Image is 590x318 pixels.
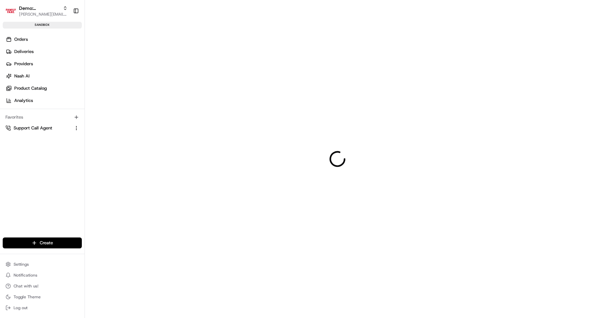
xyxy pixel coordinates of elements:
span: Support Call Agent [14,125,52,131]
img: Demo: Benny [5,5,16,16]
span: Log out [14,305,27,311]
button: Demo: BennyDemo: [PERSON_NAME][PERSON_NAME][EMAIL_ADDRESS][DOMAIN_NAME] [3,3,70,19]
span: Providers [14,61,33,67]
button: Support Call Agent [3,123,82,134]
span: Toggle Theme [14,294,41,300]
button: Toggle Theme [3,292,82,302]
a: Orders [3,34,85,45]
button: Notifications [3,270,82,280]
button: Create [3,237,82,248]
a: Providers [3,58,85,69]
button: [PERSON_NAME][EMAIL_ADDRESS][DOMAIN_NAME] [19,12,68,17]
span: Create [40,240,53,246]
span: Deliveries [14,49,34,55]
a: Support Call Agent [5,125,71,131]
a: Analytics [3,95,85,106]
span: Analytics [14,98,33,104]
a: Product Catalog [3,83,85,94]
span: Nash AI [14,73,30,79]
button: Demo: [PERSON_NAME] [19,5,60,12]
button: Settings [3,260,82,269]
a: Deliveries [3,46,85,57]
span: Chat with us! [14,283,38,289]
a: Nash AI [3,71,85,82]
span: Notifications [14,272,37,278]
span: Orders [14,36,28,42]
button: Chat with us! [3,281,82,291]
span: Settings [14,262,29,267]
span: Product Catalog [14,85,47,91]
button: Log out [3,303,82,313]
div: Favorites [3,112,82,123]
div: sandbox [3,22,82,29]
